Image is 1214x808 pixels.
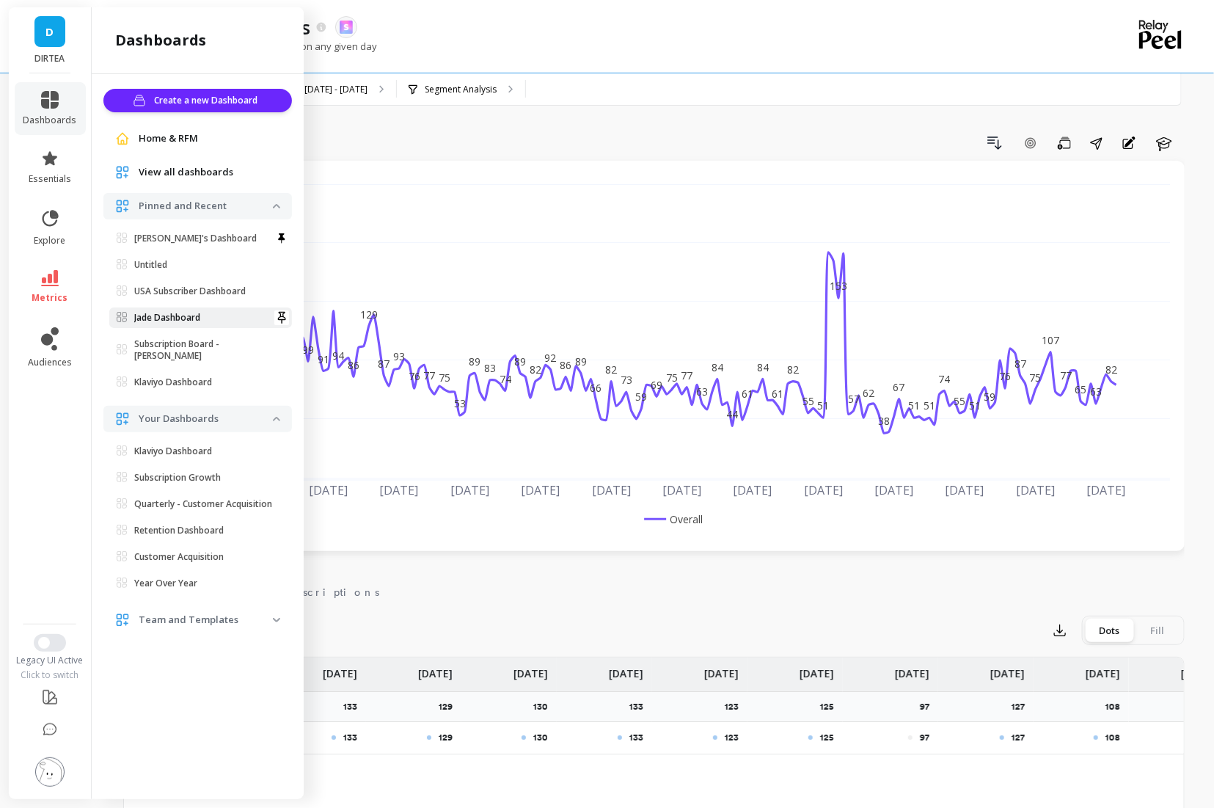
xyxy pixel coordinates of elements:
[134,498,272,510] p: Quarterly - Customer Acquisition
[425,84,497,95] p: Segment Analysis
[29,173,71,185] span: essentials
[134,285,246,297] p: USA Subscriber Dashboard
[1085,619,1133,642] div: Dots
[115,199,130,214] img: navigation item icon
[704,658,739,681] p: [DATE]
[629,732,643,743] p: 133
[139,165,280,180] a: View all dashboards
[134,525,224,536] p: Retention Dashboard
[533,701,557,713] p: 130
[920,732,929,743] p: 97
[1133,619,1182,642] div: Fill
[34,634,66,652] button: Switch to New UI
[629,701,652,713] p: 133
[343,701,366,713] p: 133
[134,551,224,563] p: Customer Acquisition
[23,114,77,126] span: dashboards
[513,658,548,681] p: [DATE]
[139,199,273,214] p: Pinned and Recent
[139,613,273,627] p: Team and Templates
[609,658,643,681] p: [DATE]
[123,573,1185,607] nav: Tabs
[154,93,262,108] span: Create a new Dashboard
[134,445,212,457] p: Klaviyo Dashboard
[820,701,843,713] p: 125
[725,732,739,743] p: 123
[343,732,357,743] p: 133
[115,613,130,627] img: navigation item icon
[273,417,280,421] img: down caret icon
[134,312,200,324] p: Jade Dashboard
[273,204,280,208] img: down caret icon
[115,165,130,180] img: navigation item icon
[139,165,233,180] span: View all dashboards
[46,23,54,40] span: D
[340,21,353,34] img: api.skio.svg
[920,701,938,713] p: 97
[134,578,197,589] p: Year Over Year
[1105,701,1129,713] p: 108
[9,655,92,666] div: Legacy UI Active
[725,701,747,713] p: 123
[533,732,548,743] p: 130
[264,585,379,600] span: Subscriptions
[9,669,92,681] div: Click to switch
[139,131,198,146] span: Home & RFM
[134,233,257,244] p: [PERSON_NAME]'s Dashboard
[1012,732,1025,743] p: 127
[800,658,834,681] p: [DATE]
[103,89,292,112] button: Create a new Dashboard
[134,376,212,388] p: Klaviyo Dashboard
[34,235,66,247] span: explore
[134,259,167,271] p: Untitled
[35,757,65,787] img: profile picture
[439,732,453,743] p: 129
[439,701,461,713] p: 129
[1012,701,1034,713] p: 127
[323,658,357,681] p: [DATE]
[23,53,77,65] p: DIRTEA
[990,658,1025,681] p: [DATE]
[32,292,68,304] span: metrics
[273,618,280,622] img: down caret icon
[1105,732,1120,743] p: 108
[115,131,130,146] img: navigation item icon
[115,412,130,426] img: navigation item icon
[418,658,453,681] p: [DATE]
[134,472,221,484] p: Subscription Growth
[28,357,72,368] span: audiences
[134,338,273,362] p: Subscription Board - [PERSON_NAME]
[139,412,273,426] p: Your Dashboards
[1086,658,1120,681] p: [DATE]
[895,658,929,681] p: [DATE]
[115,30,206,51] h2: dashboards
[820,732,834,743] p: 125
